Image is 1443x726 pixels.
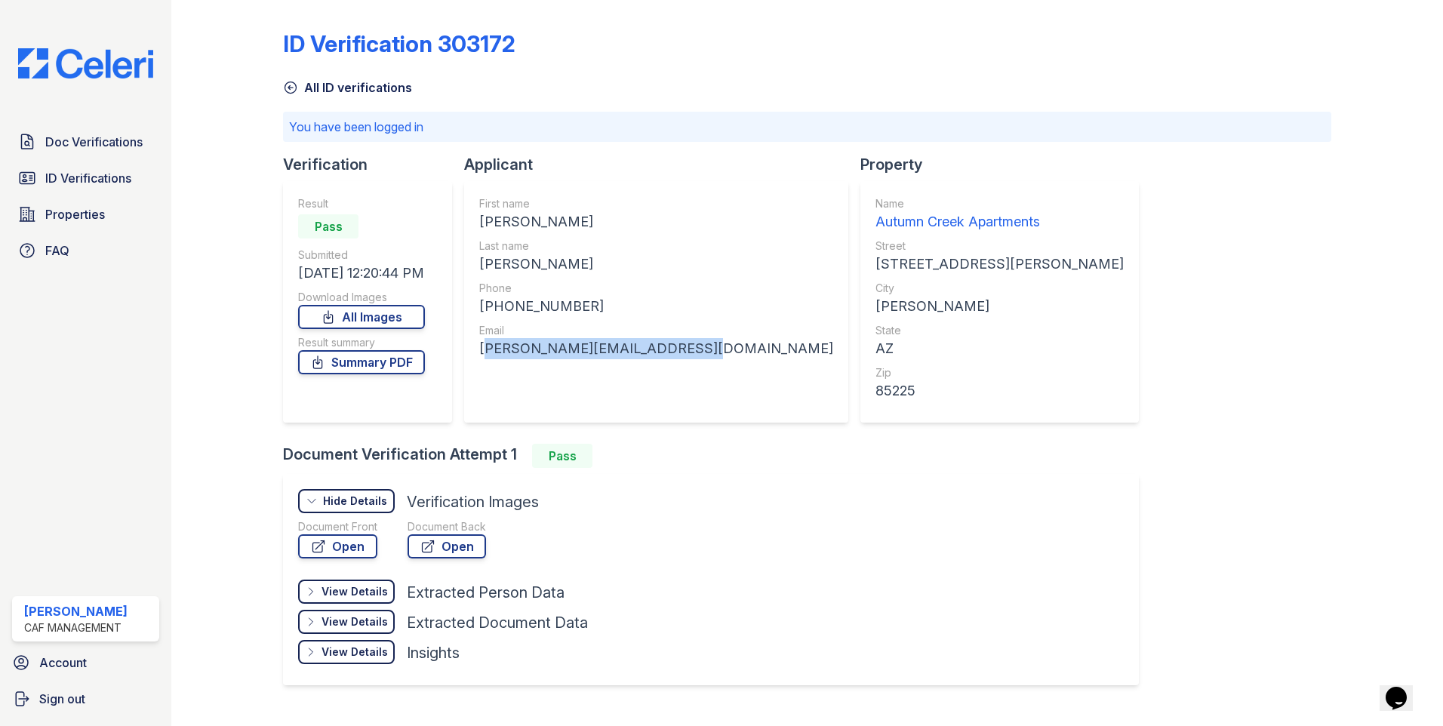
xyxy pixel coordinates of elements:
[283,30,515,57] div: ID Verification 303172
[322,584,388,599] div: View Details
[479,338,833,359] div: [PERSON_NAME][EMAIL_ADDRESS][DOMAIN_NAME]
[479,196,833,211] div: First name
[12,235,159,266] a: FAQ
[875,296,1124,317] div: [PERSON_NAME]
[45,205,105,223] span: Properties
[298,305,425,329] a: All Images
[6,48,165,78] img: CE_Logo_Blue-a8612792a0a2168367f1c8372b55b34899dd931a85d93a1a3d3e32e68fde9ad4.png
[24,602,128,620] div: [PERSON_NAME]
[298,534,377,558] a: Open
[464,154,860,175] div: Applicant
[298,248,425,263] div: Submitted
[298,290,425,305] div: Download Images
[875,254,1124,275] div: [STREET_ADDRESS][PERSON_NAME]
[479,254,833,275] div: [PERSON_NAME]
[479,281,833,296] div: Phone
[479,296,833,317] div: [PHONE_NUMBER]
[875,380,1124,401] div: 85225
[875,338,1124,359] div: AZ
[875,196,1124,232] a: Name Autumn Creek Apartments
[322,644,388,660] div: View Details
[407,582,565,603] div: Extracted Person Data
[298,519,377,534] div: Document Front
[289,118,1325,136] p: You have been logged in
[6,684,165,714] a: Sign out
[479,238,833,254] div: Last name
[45,241,69,260] span: FAQ
[12,163,159,193] a: ID Verifications
[298,214,358,238] div: Pass
[875,211,1124,232] div: Autumn Creek Apartments
[408,534,486,558] a: Open
[875,281,1124,296] div: City
[322,614,388,629] div: View Details
[45,169,131,187] span: ID Verifications
[875,238,1124,254] div: Street
[479,323,833,338] div: Email
[479,211,833,232] div: [PERSON_NAME]
[12,127,159,157] a: Doc Verifications
[875,196,1124,211] div: Name
[283,444,1151,468] div: Document Verification Attempt 1
[6,648,165,678] a: Account
[1380,666,1428,711] iframe: chat widget
[298,263,425,284] div: [DATE] 12:20:44 PM
[875,365,1124,380] div: Zip
[407,612,588,633] div: Extracted Document Data
[24,620,128,635] div: CAF Management
[39,690,85,708] span: Sign out
[283,154,464,175] div: Verification
[45,133,143,151] span: Doc Verifications
[12,199,159,229] a: Properties
[283,78,412,97] a: All ID verifications
[407,642,460,663] div: Insights
[860,154,1151,175] div: Property
[408,519,486,534] div: Document Back
[298,335,425,350] div: Result summary
[298,350,425,374] a: Summary PDF
[298,196,425,211] div: Result
[407,491,539,512] div: Verification Images
[323,494,387,509] div: Hide Details
[532,444,592,468] div: Pass
[39,654,87,672] span: Account
[875,323,1124,338] div: State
